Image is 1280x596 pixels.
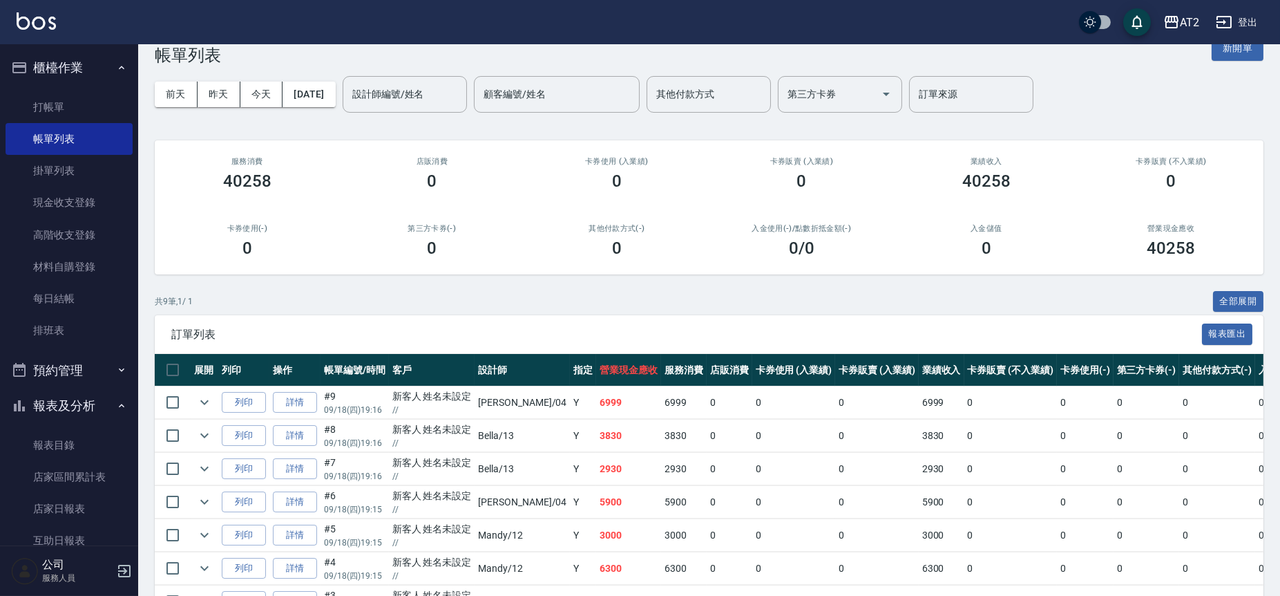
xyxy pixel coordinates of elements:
td: 0 [835,387,919,419]
td: 0 [752,387,836,419]
td: #9 [321,387,389,419]
p: // [392,503,472,516]
p: 09/18 (四) 19:15 [324,570,385,582]
td: 6300 [919,552,964,585]
a: 報表目錄 [6,429,133,461]
a: 店家日報表 [6,493,133,525]
th: 店販消費 [707,354,752,387]
a: 現金收支登錄 [6,187,133,218]
td: Y [570,387,596,419]
th: 卡券使用(-) [1057,354,1114,387]
h3: 0 [1166,171,1176,191]
a: 店家區間累計表 [6,461,133,493]
button: expand row [194,458,215,479]
td: 0 [752,552,836,585]
td: 0 [1057,420,1114,452]
button: 今天 [240,82,283,107]
p: // [392,404,472,416]
button: AT2 [1158,8,1205,37]
div: 新客人 姓名未設定 [392,422,472,437]
p: // [392,470,472,483]
h2: 第三方卡券(-) [356,224,508,233]
td: 6999 [919,387,964,419]
td: 0 [835,519,919,552]
td: Mandy /12 [475,519,570,552]
a: 詳情 [273,558,317,579]
td: 0 [1179,486,1255,519]
button: 報表匯出 [1202,324,1253,345]
button: 登出 [1210,10,1263,35]
h3: 0 [612,239,622,258]
td: 0 [1057,552,1114,585]
td: 6999 [596,387,661,419]
td: 0 [1057,486,1114,519]
td: 3000 [919,519,964,552]
td: 0 [1114,420,1180,452]
a: 互助日報表 [6,525,133,557]
td: 3830 [661,420,707,452]
td: Bella /13 [475,420,570,452]
td: 0 [752,486,836,519]
td: [PERSON_NAME] /04 [475,387,570,419]
button: 報表及分析 [6,388,133,424]
td: #4 [321,552,389,585]
h3: 40258 [1147,239,1195,258]
td: 0 [1057,453,1114,485]
th: 設計師 [475,354,570,387]
a: 詳情 [273,458,317,480]
th: 操作 [269,354,321,387]
h3: 服務消費 [171,157,323,166]
td: 0 [964,453,1057,485]
p: // [392,570,472,582]
img: Logo [17,12,56,30]
button: 列印 [222,558,266,579]
td: Mandy /12 [475,552,570,585]
h3: 0 [982,239,991,258]
button: 列印 [222,458,266,480]
button: expand row [194,525,215,546]
a: 打帳單 [6,91,133,123]
td: 0 [1179,387,1255,419]
td: #6 [321,486,389,519]
div: 新客人 姓名未設定 [392,456,472,470]
td: 0 [1179,453,1255,485]
button: 列印 [222,525,266,546]
a: 高階收支登錄 [6,219,133,251]
td: 3000 [661,519,707,552]
p: // [392,437,472,449]
td: 0 [1179,552,1255,585]
td: 0 [1179,420,1255,452]
div: AT2 [1180,14,1199,31]
td: Bella /13 [475,453,570,485]
button: 全部展開 [1213,291,1264,313]
h2: 卡券販賣 (不入業績) [1096,157,1248,166]
a: 詳情 [273,525,317,546]
td: 0 [964,552,1057,585]
td: Y [570,552,596,585]
td: [PERSON_NAME] /04 [475,486,570,519]
td: 3830 [919,420,964,452]
td: 0 [707,519,752,552]
td: 0 [1179,519,1255,552]
th: 業績收入 [919,354,964,387]
img: Person [11,557,39,585]
div: 新客人 姓名未設定 [392,489,472,503]
td: Y [570,420,596,452]
td: 0 [707,387,752,419]
th: 指定 [570,354,596,387]
h3: 0 [242,239,252,258]
td: #5 [321,519,389,552]
td: 0 [752,420,836,452]
button: expand row [194,558,215,579]
div: 新客人 姓名未設定 [392,522,472,537]
td: 0 [1114,519,1180,552]
td: 6300 [596,552,661,585]
td: 0 [752,519,836,552]
a: 材料自購登錄 [6,251,133,283]
h3: 帳單列表 [155,46,221,65]
td: Y [570,453,596,485]
a: 報表匯出 [1202,327,1253,340]
td: 0 [835,552,919,585]
td: 2930 [661,453,707,485]
td: 5900 [661,486,707,519]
